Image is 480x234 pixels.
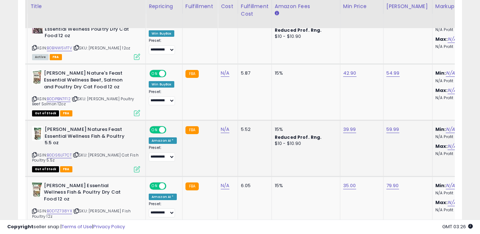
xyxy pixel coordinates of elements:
[7,223,33,230] strong: Copyright
[221,70,229,77] a: N/A
[149,202,177,218] div: Preset:
[241,3,269,18] div: Fulfillment Cost
[45,19,132,41] b: [PERSON_NAME] Nature's Feast Essential Wellness Poultry Dry Cat Food 12 oz
[149,89,177,106] div: Preset:
[93,223,125,230] a: Privacy Policy
[241,126,266,133] div: 5.52
[275,182,335,189] div: 15%
[185,3,215,10] div: Fulfillment
[32,126,140,172] div: ASIN:
[47,208,72,214] a: B0DTZ738YX
[221,3,235,10] div: Cost
[32,70,140,115] div: ASIN:
[60,166,72,172] span: FBA
[32,70,42,84] img: 51xfQEk1H1L._SL40_.jpg
[448,199,456,206] a: N/A
[343,182,356,189] a: 35.00
[30,3,143,10] div: Title
[149,145,177,162] div: Preset:
[386,126,399,133] a: 59.99
[32,110,59,116] span: All listings that are currently out of stock and unavailable for purchase on Amazon
[150,183,159,189] span: ON
[442,223,473,230] span: 2025-08-11 03:26 GMT
[446,182,454,189] a: N/A
[275,70,335,76] div: 15%
[386,70,400,77] a: 54.99
[275,134,322,140] b: Reduced Prof. Rng.
[32,182,42,197] img: 51U7WBbtbiL._SL40_.jpg
[221,182,229,189] a: N/A
[32,96,134,107] span: | SKU: [PERSON_NAME] Poultry Beef Salmon 12oz
[435,70,446,76] b: Min:
[343,126,356,133] a: 39.99
[448,143,456,150] a: N/A
[47,152,72,158] a: B0DS6LF7CT
[32,208,131,219] span: | SKU: [PERSON_NAME] Fish Poultry 12z
[73,45,130,51] span: | SKU: [PERSON_NAME] 12oz
[150,71,159,77] span: ON
[343,3,380,10] div: Min Price
[149,3,179,10] div: Repricing
[435,87,448,94] b: Max:
[44,70,131,92] b: [PERSON_NAME] Nature's Feast Essential Wellness Beef, Salmon and Poultry Dry Cat Food 12 oz
[275,126,335,133] div: 15%
[60,110,72,116] span: FBA
[32,54,49,60] span: All listings currently available for purchase on Amazon
[47,45,72,51] a: B0BNW5V1TV
[165,127,177,133] span: OFF
[448,36,456,43] a: N/A
[435,182,446,189] b: Min:
[386,3,429,10] div: [PERSON_NAME]
[241,182,266,189] div: 6.05
[185,70,199,78] small: FBA
[446,126,454,133] a: N/A
[275,34,335,40] div: $10 - $10.90
[47,96,71,102] a: B0DPBN7F12
[7,224,125,230] div: seller snap | |
[275,27,322,33] b: Reduced Prof. Rng.
[275,10,279,17] small: Amazon Fees.
[149,137,177,144] div: Amazon AI *
[44,182,131,204] b: [PERSON_NAME] Essential Wellness Fish & Poultry Dry Cat Food 12 oz
[45,126,132,148] b: [PERSON_NAME] Natures Feast Essential Wellness Fish & Poultry 5.5 oz
[149,81,174,88] div: Win BuyBox
[149,194,177,200] div: Amazon AI *
[435,199,448,206] b: Max:
[435,143,448,150] b: Max:
[435,36,448,43] b: Max:
[185,182,199,190] small: FBA
[275,141,335,147] div: $10 - $10.90
[149,30,174,37] div: Win BuyBox
[50,54,62,60] span: FBA
[165,183,177,189] span: OFF
[241,70,266,76] div: 5.87
[32,182,140,228] div: ASIN:
[32,166,59,172] span: All listings that are currently out of stock and unavailable for purchase on Amazon
[343,70,356,77] a: 42.90
[185,126,199,134] small: FBA
[150,127,159,133] span: ON
[275,3,337,10] div: Amazon Fees
[435,126,446,133] b: Min:
[448,87,456,94] a: N/A
[221,126,229,133] a: N/A
[32,152,139,163] span: | SKU: [PERSON_NAME] Cat Fish Poultry 5.5z
[149,38,177,54] div: Preset:
[32,19,140,59] div: ASIN:
[446,70,454,77] a: N/A
[62,223,92,230] a: Terms of Use
[165,71,177,77] span: OFF
[386,182,399,189] a: 79.90
[32,126,43,141] img: 41nZdTPUSfL._SL40_.jpg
